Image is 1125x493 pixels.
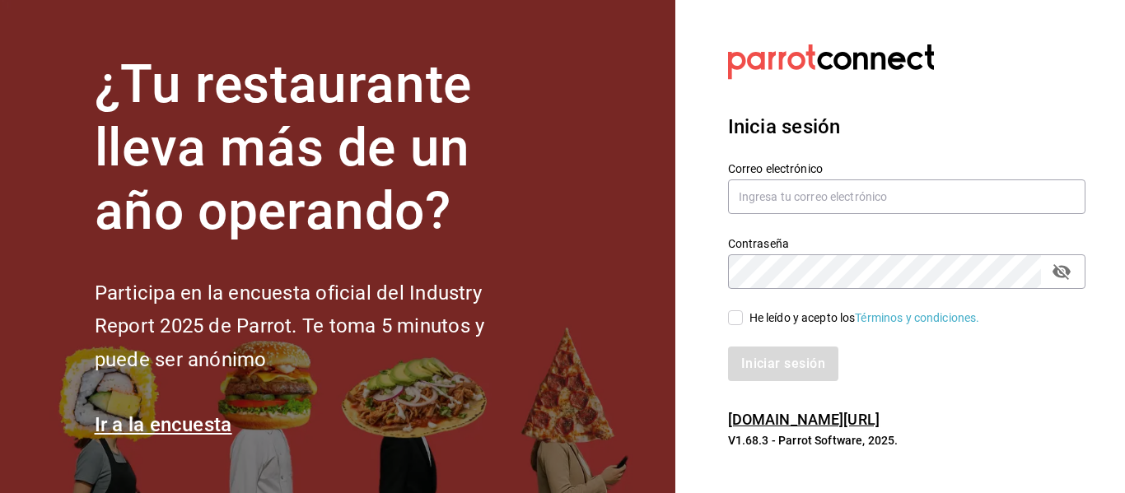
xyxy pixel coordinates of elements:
a: Términos y condiciones. [855,311,979,324]
a: [DOMAIN_NAME][URL] [728,411,880,428]
h2: Participa en la encuesta oficial del Industry Report 2025 de Parrot. Te toma 5 minutos y puede se... [95,277,539,377]
label: Correo electrónico [728,163,1085,174]
input: Ingresa tu correo electrónico [728,179,1085,214]
label: Contraseña [728,238,1085,249]
h3: Inicia sesión [728,112,1085,142]
a: Ir a la encuesta [95,413,232,436]
h1: ¿Tu restaurante lleva más de un año operando? [95,53,539,243]
div: He leído y acepto los [749,309,980,327]
button: passwordField [1048,258,1076,286]
p: V1.68.3 - Parrot Software, 2025. [728,432,1085,449]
